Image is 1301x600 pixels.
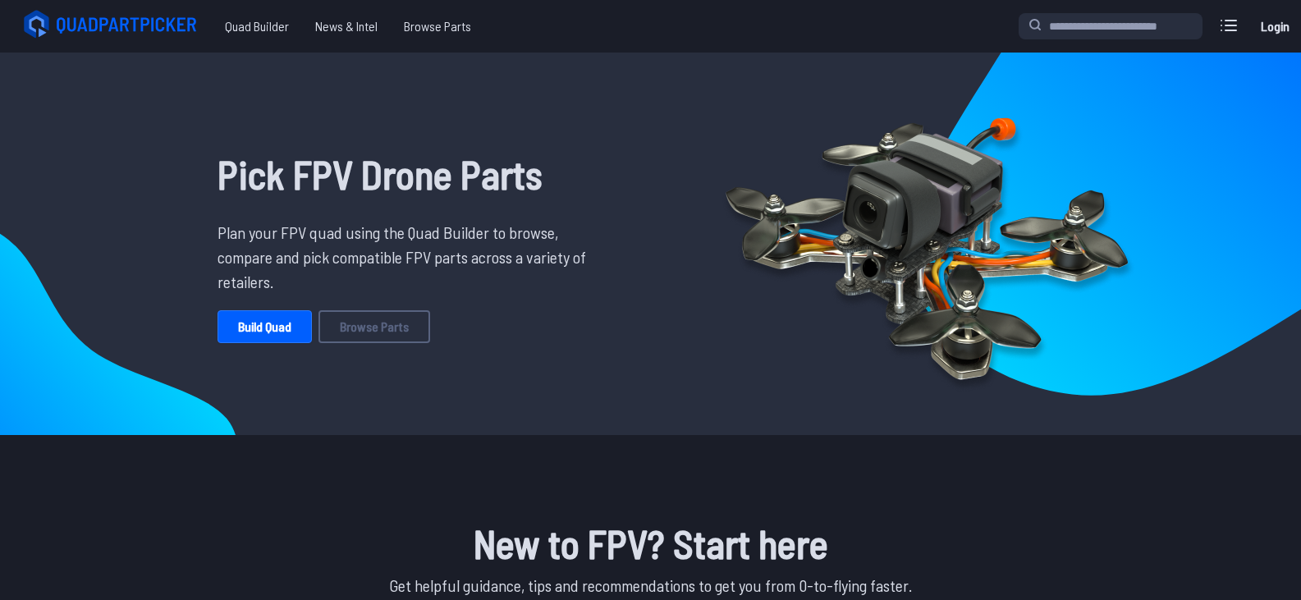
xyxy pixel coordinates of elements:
[302,10,391,43] a: News & Intel
[204,573,1097,598] p: Get helpful guidance, tips and recommendations to get you from 0-to-flying faster.
[212,10,302,43] a: Quad Builder
[218,144,598,204] h1: Pick FPV Drone Parts
[690,80,1163,408] img: Quadcopter
[218,310,312,343] a: Build Quad
[204,514,1097,573] h1: New to FPV? Start here
[218,220,598,294] p: Plan your FPV quad using the Quad Builder to browse, compare and pick compatible FPV parts across...
[391,10,484,43] a: Browse Parts
[318,310,430,343] a: Browse Parts
[1255,10,1294,43] a: Login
